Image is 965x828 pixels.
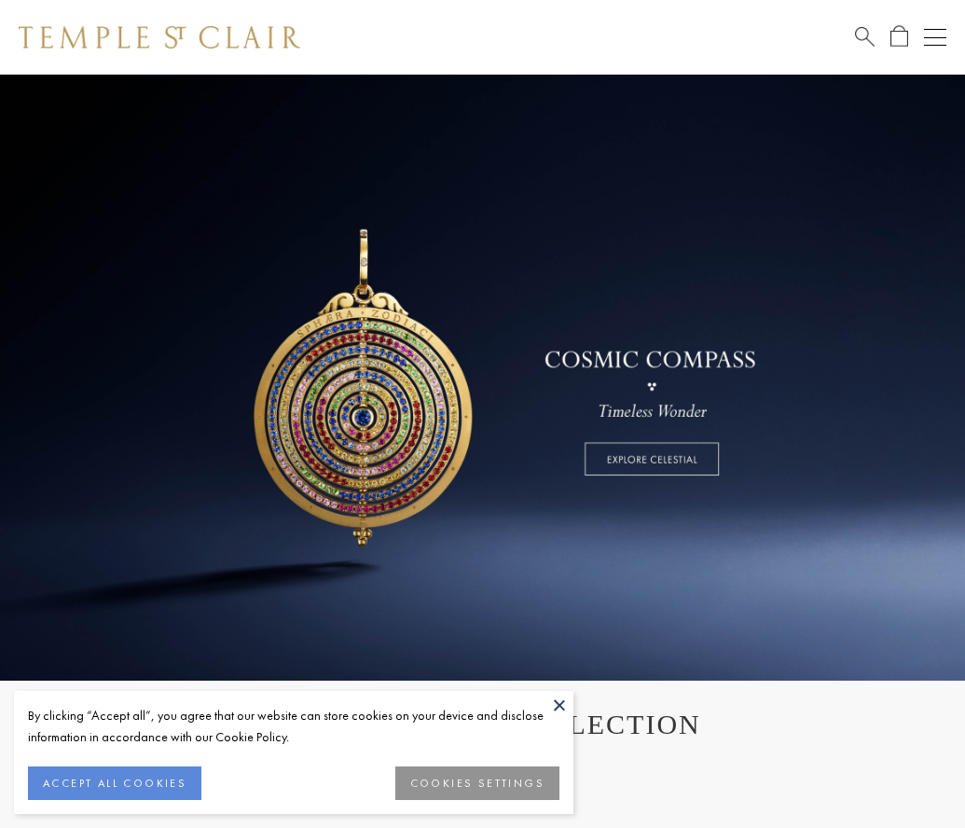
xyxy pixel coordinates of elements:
[28,766,201,800] button: ACCEPT ALL COOKIES
[855,25,875,48] a: Search
[395,766,559,800] button: COOKIES SETTINGS
[924,26,946,48] button: Open navigation
[19,26,300,48] img: Temple St. Clair
[890,25,908,48] a: Open Shopping Bag
[28,705,559,748] div: By clicking “Accept all”, you agree that our website can store cookies on your device and disclos...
